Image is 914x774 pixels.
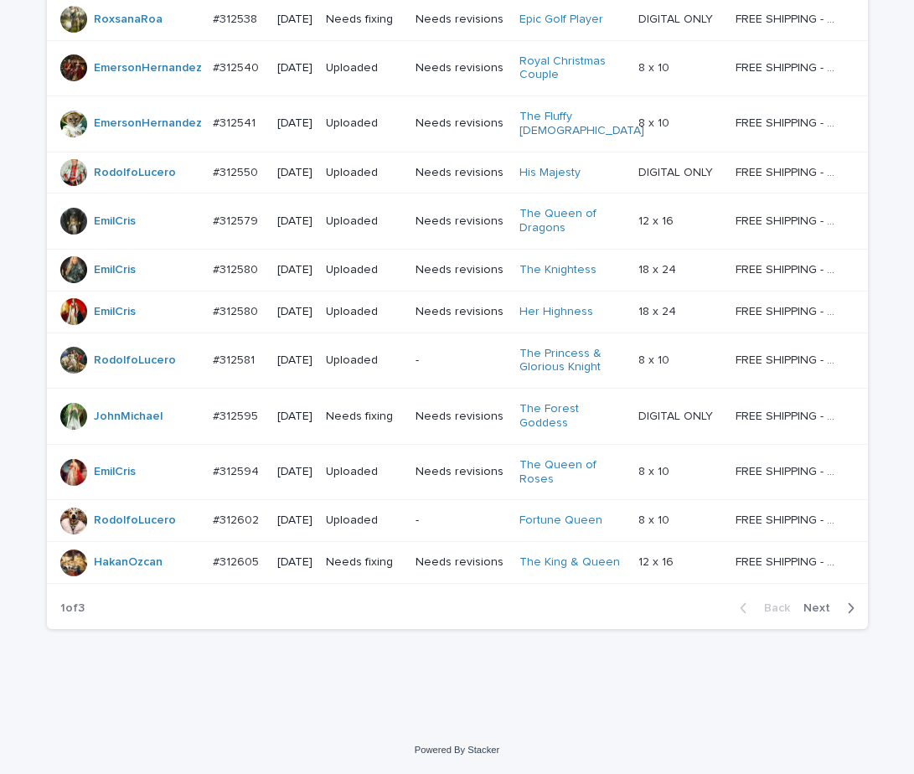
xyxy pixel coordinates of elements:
a: The Princess & Glorious Knight [519,347,624,375]
p: Uploaded [326,263,402,277]
p: #312581 [213,350,258,368]
p: FREE SHIPPING - preview in 1-2 business days, after your approval delivery will take 5-10 b.d. [736,302,844,319]
p: FREE SHIPPING - preview in 1-2 business days, after your approval delivery will take 5-10 b.d. [736,9,844,27]
p: Needs fixing [326,410,402,424]
p: #312540 [213,58,262,75]
p: DIGITAL ONLY [638,9,716,27]
a: Fortune Queen [519,513,602,528]
p: [DATE] [277,214,312,229]
p: #312602 [213,510,262,528]
p: Needs fixing [326,555,402,570]
a: RodolfoLucero [94,513,176,528]
p: [DATE] [277,305,312,319]
p: #312595 [213,406,261,424]
p: Needs revisions [416,465,506,479]
p: 8 x 10 [638,462,673,479]
p: FREE SHIPPING - preview in 1-2 business days, after your approval delivery will take 5-10 b.d. [736,406,844,424]
a: EmilCris [94,465,136,479]
p: #312538 [213,9,261,27]
tr: JohnMichael #312595#312595 [DATE]Needs fixingNeeds revisionsThe Forest Goddess DIGITAL ONLYDIGITA... [47,389,868,445]
a: EmilCris [94,214,136,229]
p: Uploaded [326,166,402,180]
button: Back [726,601,797,616]
p: 1 of 3 [47,588,98,629]
a: His Majesty [519,166,581,180]
p: [DATE] [277,166,312,180]
p: DIGITAL ONLY [638,163,716,180]
a: RodolfoLucero [94,353,176,368]
p: #312550 [213,163,261,180]
tr: EmersonHernandez #312540#312540 [DATE]UploadedNeeds revisionsRoyal Christmas Couple 8 x 108 x 10 ... [47,40,868,96]
p: 12 x 16 [638,552,677,570]
p: [DATE] [277,465,312,479]
p: [DATE] [277,116,312,131]
a: The Queen of Dragons [519,207,624,235]
a: The King & Queen [519,555,620,570]
p: [DATE] [277,263,312,277]
p: - [416,353,506,368]
a: Royal Christmas Couple [519,54,624,83]
p: Needs fixing [326,13,402,27]
button: Next [797,601,868,616]
p: 18 x 24 [638,260,679,277]
p: FREE SHIPPING - preview in 1-2 business days, after your approval delivery will take 5-10 b.d. [736,163,844,180]
tr: RodolfoLucero #312602#312602 [DATE]Uploaded-Fortune Queen 8 x 108 x 10 FREE SHIPPING - preview in... [47,500,868,542]
tr: EmilCris #312580#312580 [DATE]UploadedNeeds revisionsThe Knightess 18 x 2418 x 24 FREE SHIPPING -... [47,250,868,292]
a: EmilCris [94,305,136,319]
p: [DATE] [277,13,312,27]
p: Needs revisions [416,305,506,319]
p: FREE SHIPPING - preview in 1-2 business days, after your approval delivery will take 5-10 b.d. [736,350,844,368]
p: Uploaded [326,61,402,75]
p: [DATE] [277,513,312,528]
span: Back [754,602,790,614]
p: FREE SHIPPING - preview in 1-2 business days, after your approval delivery will take 5-10 b.d. [736,211,844,229]
a: Epic Golf Player [519,13,603,27]
p: FREE SHIPPING - preview in 1-2 business days, after your approval delivery will take 5-10 b.d. [736,552,844,570]
p: 8 x 10 [638,350,673,368]
a: Powered By Stacker [415,745,499,755]
p: Uploaded [326,513,402,528]
a: The Fluffy [DEMOGRAPHIC_DATA] [519,110,644,138]
a: RodolfoLucero [94,166,176,180]
p: [DATE] [277,410,312,424]
p: 18 x 24 [638,302,679,319]
p: Needs revisions [416,61,506,75]
p: Uploaded [326,214,402,229]
a: The Forest Goddess [519,402,624,431]
a: Her Highness [519,305,593,319]
p: Needs revisions [416,13,506,27]
a: JohnMichael [94,410,163,424]
p: Needs revisions [416,555,506,570]
tr: EmilCris #312594#312594 [DATE]UploadedNeeds revisionsThe Queen of Roses 8 x 108 x 10 FREE SHIPPIN... [47,444,868,500]
a: EmersonHernandez [94,116,202,131]
p: Needs revisions [416,263,506,277]
a: HakanOzcan [94,555,163,570]
p: FREE SHIPPING - preview in 1-2 business days, after your approval delivery will take 5-10 b.d. [736,260,844,277]
p: Uploaded [326,305,402,319]
p: FREE SHIPPING - preview in 1-2 business days, after your approval delivery will take 5-10 b.d. [736,113,844,131]
p: 12 x 16 [638,211,677,229]
a: The Queen of Roses [519,458,624,487]
tr: HakanOzcan #312605#312605 [DATE]Needs fixingNeeds revisionsThe King & Queen 12 x 1612 x 16 FREE S... [47,542,868,584]
p: #312594 [213,462,262,479]
p: #312580 [213,302,261,319]
p: #312541 [213,113,259,131]
tr: RodolfoLucero #312581#312581 [DATE]Uploaded-The Princess & Glorious Knight 8 x 108 x 10 FREE SHIP... [47,333,868,389]
p: Needs revisions [416,116,506,131]
p: - [416,513,506,528]
p: 8 x 10 [638,510,673,528]
tr: EmilCris #312580#312580 [DATE]UploadedNeeds revisionsHer Highness 18 x 2418 x 24 FREE SHIPPING - ... [47,291,868,333]
p: #312579 [213,211,261,229]
p: FREE SHIPPING - preview in 1-2 business days, after your approval delivery will take 5-10 b.d. [736,510,844,528]
tr: EmersonHernandez #312541#312541 [DATE]UploadedNeeds revisionsThe Fluffy [DEMOGRAPHIC_DATA] 8 x 10... [47,96,868,152]
p: 8 x 10 [638,113,673,131]
p: 8 x 10 [638,58,673,75]
tr: EmilCris #312579#312579 [DATE]UploadedNeeds revisionsThe Queen of Dragons 12 x 1612 x 16 FREE SHI... [47,193,868,250]
a: EmilCris [94,263,136,277]
p: #312605 [213,552,262,570]
a: The Knightess [519,263,596,277]
p: [DATE] [277,555,312,570]
tr: RodolfoLucero #312550#312550 [DATE]UploadedNeeds revisionsHis Majesty DIGITAL ONLYDIGITAL ONLY FR... [47,152,868,193]
p: Needs revisions [416,214,506,229]
a: EmersonHernandez [94,61,202,75]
